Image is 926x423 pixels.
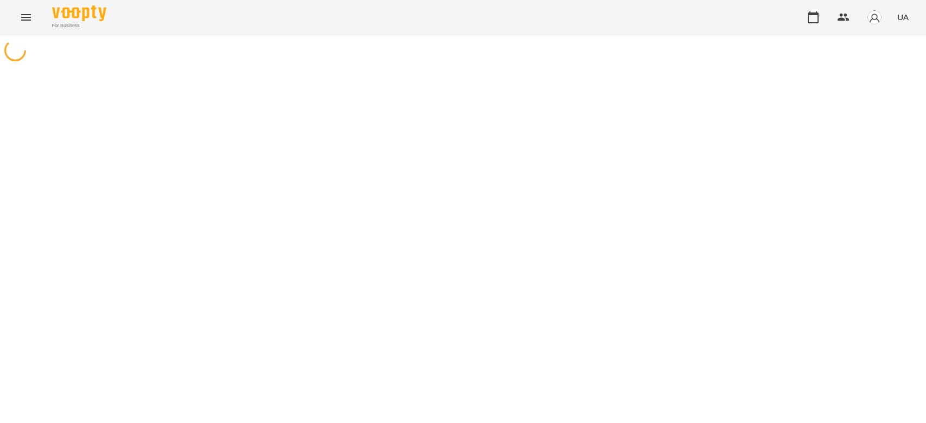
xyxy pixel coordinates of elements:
span: For Business [52,22,106,29]
img: avatar_s.png [867,10,882,25]
span: UA [897,11,909,23]
button: UA [893,7,913,27]
img: Voopty Logo [52,5,106,21]
button: Menu [13,4,39,30]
